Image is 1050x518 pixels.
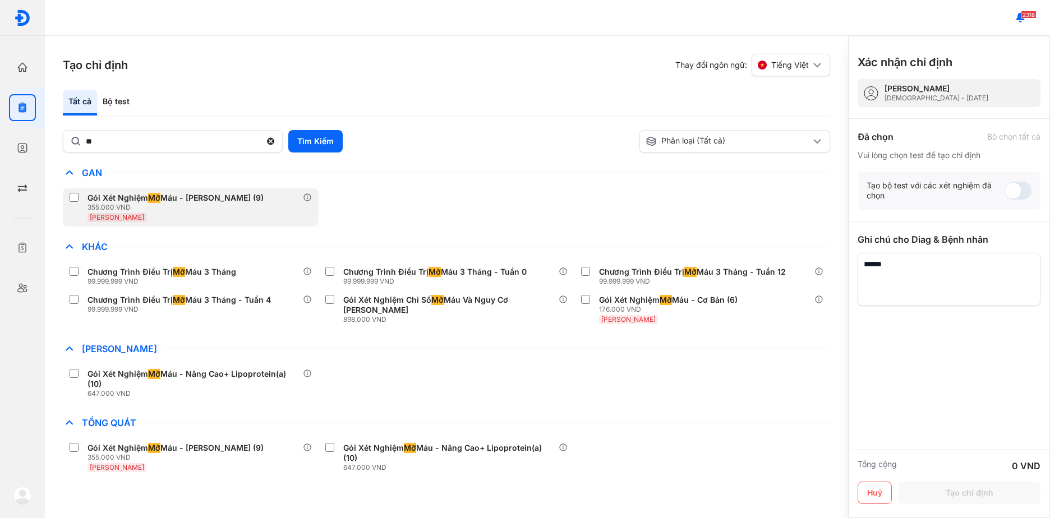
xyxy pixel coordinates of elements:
div: 176.000 VND [599,305,742,314]
div: 647.000 VND [343,463,559,472]
span: [PERSON_NAME] [90,463,144,471]
div: Gói Xét Nghiệm Máu - [PERSON_NAME] (9) [87,193,264,203]
div: 99.999.999 VND [599,277,790,286]
span: Mỡ [148,369,160,379]
div: Bộ test [97,90,135,115]
div: Phân loại (Tất cả) [646,136,810,147]
span: Mỡ [660,295,672,305]
span: Gan [76,167,108,178]
div: Gói Xét Nghiệm Máu - Cơ Bản (6) [599,295,738,305]
div: Gói Xét Nghiệm Máu - [PERSON_NAME] (9) [87,443,264,453]
div: [PERSON_NAME] [885,84,988,94]
div: Vui lòng chọn test để tạo chỉ định [858,150,1040,160]
button: Tạo chỉ định [899,482,1040,504]
div: Ghi chú cho Diag & Bệnh nhân [858,233,1040,246]
span: Mỡ [173,295,185,305]
div: 355.000 VND [87,453,268,462]
span: [PERSON_NAME] [90,213,144,221]
div: Chương Trình Điều Trị Máu 3 Tháng - Tuần 12 [599,267,786,277]
img: logo [13,487,31,505]
div: [DEMOGRAPHIC_DATA] - [DATE] [885,94,988,103]
span: Mỡ [173,267,185,277]
div: Gói Xét Nghiệm Máu - Nâng Cao+ Lipoprotein(a) (10) [87,369,298,389]
span: 2318 [1021,11,1037,18]
img: logo [14,10,31,26]
div: Đã chọn [858,130,894,144]
div: 898.000 VND [343,315,559,324]
div: 355.000 VND [87,203,268,212]
span: Mỡ [148,193,160,203]
div: Gói Xét Nghiệm Chỉ Số Máu Và Nguy Cơ [PERSON_NAME] [343,295,554,315]
div: 99.999.999 VND [87,277,241,286]
div: Thay đổi ngôn ngữ: [675,54,830,76]
span: Mỡ [429,267,441,277]
h3: Tạo chỉ định [63,57,128,73]
div: 647.000 VND [87,389,303,398]
div: Tất cả [63,90,97,115]
span: Mỡ [684,267,697,277]
span: Mỡ [431,295,444,305]
button: Huỷ [858,482,892,504]
span: [PERSON_NAME] [76,343,163,354]
div: 99.999.999 VND [87,305,275,314]
h3: Xác nhận chỉ định [858,54,952,70]
div: Gói Xét Nghiệm Máu - Nâng Cao+ Lipoprotein(a) (10) [343,443,554,463]
div: Bỏ chọn tất cả [987,132,1040,142]
span: Mỡ [404,443,416,453]
div: Chương Trình Điều Trị Máu 3 Tháng - Tuần 4 [87,295,271,305]
div: Tổng cộng [858,459,897,473]
span: [PERSON_NAME] [601,315,656,323]
span: Mỡ [148,443,160,453]
button: Tìm Kiếm [288,130,343,152]
span: Khác [76,241,113,252]
div: Chương Trình Điều Trị Máu 3 Tháng [87,267,236,277]
span: Tiếng Việt [771,60,809,70]
div: Tạo bộ test với các xét nghiệm đã chọn [867,181,1005,201]
div: Chương Trình Điều Trị Máu 3 Tháng - Tuần 0 [343,267,527,277]
div: 0 VND [1012,459,1040,473]
div: 99.999.999 VND [343,277,531,286]
span: Tổng Quát [76,417,142,428]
